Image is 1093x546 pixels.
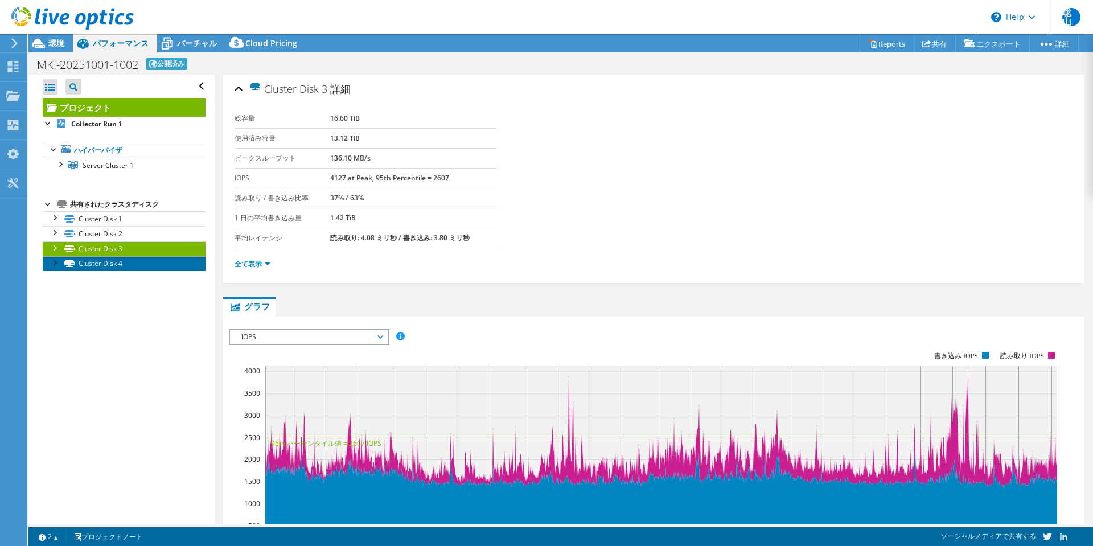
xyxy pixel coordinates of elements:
label: 1 日の平均書き込み量 [235,212,330,224]
a: Cluster Disk 4 [43,256,206,271]
text: 2000 [244,454,260,464]
span: 公開済み [146,58,187,70]
b: 136.10 MB/s [330,153,371,163]
b: 1.42 TiB [330,213,356,223]
text: 2500 [244,433,260,442]
label: 使用済み容量 [235,133,330,144]
span: パフォーマンス [93,38,149,48]
text: 1000 [244,499,260,508]
text: 4000 [244,366,260,376]
b: Collector Run 1 [71,119,122,129]
text: 500 [248,521,260,531]
a: プロジェクトノート [65,529,151,544]
span: 詳細 [330,82,351,96]
a: エクスポート [955,35,1030,52]
span: Server Cluster 1 [83,161,134,170]
text: 読み取り IOPS [1000,352,1044,360]
a: Collector Run 1 [43,117,206,132]
a: 共有 [914,35,956,52]
label: ピークスループット [235,153,330,164]
svg: \n [991,12,1001,22]
a: 2 [31,529,66,544]
span: 聡山 [1062,8,1080,26]
a: Cluster Disk 2 [43,226,206,241]
h1: MKI-20251001-1002 [37,59,138,71]
b: 16.60 TiB [330,113,360,123]
a: 全て表示 [235,259,270,269]
text: 3000 [244,410,260,420]
text: 95th パーセンタイル値 = 2607 IOPS [271,438,381,448]
a: 詳細 [1029,35,1079,52]
b: 4127 at Peak, 95th Percentile = 2607 [330,173,449,183]
a: Server Cluster 1 [43,158,206,173]
a: Cluster Disk 3 [43,241,206,256]
b: 37% / 63% [330,193,364,203]
div: 共有されたクラスタディスク [70,198,206,211]
text: 3500 [244,388,260,398]
text: 書き込み IOPS [934,352,978,360]
label: IOPS [235,173,330,184]
span: 環境 [48,38,64,48]
label: 読み取り / 書き込み比率 [235,192,330,204]
span: グラフ [229,301,270,312]
a: プロジェクト [43,98,206,117]
span: IOPS [236,330,382,344]
a: ハイパーバイザ [43,143,206,158]
a: Reports [860,35,914,52]
text: 1500 [244,477,260,486]
span: バーチャル [177,38,217,48]
b: 読み取り: 4.08 ミリ秒 / 書き込み: 3.80 ミリ秒 [330,233,470,243]
label: 総容量 [235,113,330,124]
span: Cluster Disk 3 [249,82,327,95]
span: Cloud Pricing [245,38,297,48]
a: Cluster Disk 1 [43,211,206,226]
b: 13.12 TiB [330,133,360,143]
label: 平均レイテンシ [235,232,330,244]
span: ソーシャルメディアで共有する [940,531,1036,541]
